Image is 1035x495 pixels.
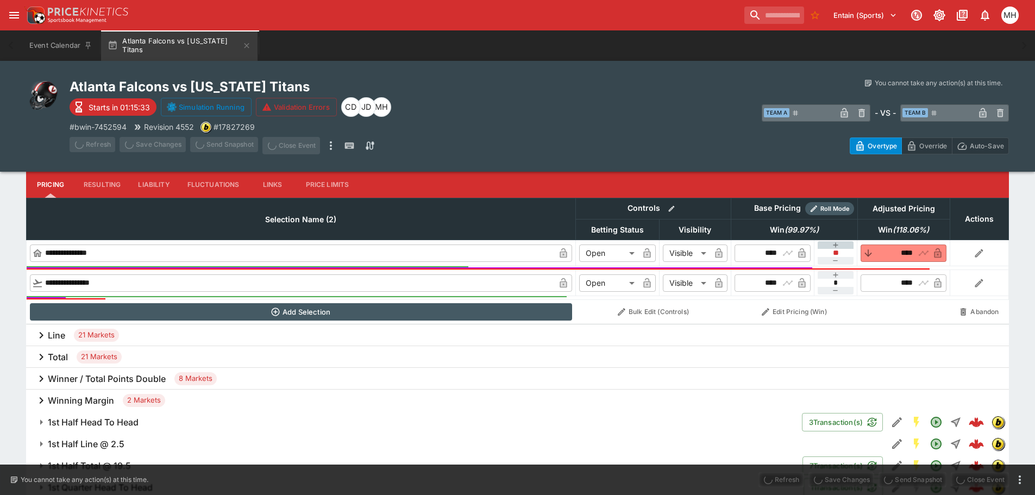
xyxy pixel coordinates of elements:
[952,5,972,25] button: Documentation
[902,108,928,117] span: Team B
[893,223,929,236] em: ( 118.06 %)
[664,202,679,216] button: Bulk edit
[950,198,1008,240] th: Actions
[579,245,638,262] div: Open
[579,223,656,236] span: Betting Status
[875,78,1002,88] p: You cannot take any action(s) at this time.
[744,7,804,24] input: search
[179,172,248,198] button: Fluctuations
[969,458,984,473] img: logo-cerberus--red.svg
[965,411,987,433] a: f72af167-8ae0-400f-84b8-6cc27e094ce6
[356,97,376,117] div: Josh Drayton
[969,436,984,452] div: 2d49e7c3-291f-41e7-abf3-7f78e8a55b8d
[816,204,854,214] span: Roll Mode
[30,303,573,321] button: Add Selection
[850,137,1009,154] div: Start From
[48,417,139,428] h6: 1st Half Head To Head
[887,456,907,475] button: Edit Detail
[992,416,1004,428] img: bwin
[827,7,904,24] button: Select Tenant
[579,303,727,321] button: Bulk Edit (Controls)
[75,172,129,198] button: Resulting
[750,202,805,215] div: Base Pricing
[48,438,124,450] h6: 1st Half Line @ 2.5
[48,330,65,341] h6: Line
[970,140,1004,152] p: Auto-Save
[805,202,854,215] div: Show/hide Price Roll mode configuration.
[123,395,165,406] span: 2 Markets
[663,245,710,262] div: Visible
[953,303,1005,321] button: Abandon
[579,274,638,292] div: Open
[907,5,926,25] button: Connected to PK
[26,433,887,455] button: 1st Half Line @ 2.5
[952,137,1009,154] button: Auto-Save
[324,137,337,154] button: more
[256,98,337,116] button: Validation Errors
[201,122,211,132] img: bwin.png
[866,223,941,236] span: Win(118.06%)
[663,274,710,292] div: Visible
[907,434,926,454] button: SGM Enabled
[297,172,358,198] button: Price Limits
[70,121,127,133] p: Copy To Clipboard
[969,415,984,430] div: f72af167-8ae0-400f-84b8-6cc27e094ce6
[802,456,883,475] button: 7Transaction(s)
[907,456,926,475] button: SGM Enabled
[200,122,211,133] div: bwin
[930,437,943,450] svg: Open
[802,413,883,431] button: 3Transaction(s)
[253,213,348,226] span: Selection Name (2)
[70,78,540,95] h2: Copy To Clipboard
[992,438,1004,450] img: bwin
[992,416,1005,429] div: bwin
[48,352,68,363] h6: Total
[48,373,166,385] h6: Winner / Total Points Double
[144,121,194,133] p: Revision 4552
[969,415,984,430] img: logo-cerberus--red.svg
[4,5,24,25] button: open drawer
[907,412,926,432] button: SGM Enabled
[887,434,907,454] button: Edit Detail
[969,458,984,473] div: 4e98c245-ee95-4c29-a7b2-afab82515653
[887,412,907,432] button: Edit Detail
[26,172,75,198] button: Pricing
[850,137,902,154] button: Overtype
[930,416,943,429] svg: Open
[969,436,984,452] img: logo-cerberus--red.svg
[26,455,802,477] button: 1st Half Total @ 19.5
[77,352,122,362] span: 21 Markets
[248,172,297,198] button: Links
[965,455,987,477] a: 4e98c245-ee95-4c29-a7b2-afab82515653
[926,434,946,454] button: Open
[975,5,995,25] button: Notifications
[341,97,361,117] div: Cameron Duffy
[930,459,943,472] svg: Open
[1001,7,1019,24] div: Michael Hutchinson
[21,475,148,485] p: You cannot take any action(s) at this time.
[868,140,897,152] p: Overtype
[174,373,217,384] span: 8 Markets
[214,121,255,133] p: Copy To Clipboard
[48,18,106,23] img: Sportsbook Management
[89,102,150,113] p: Starts in 01:15:33
[161,98,252,116] button: Simulation Running
[919,140,947,152] p: Override
[785,223,819,236] em: ( 99.97 %)
[734,303,854,321] button: Edit Pricing (Win)
[575,198,731,219] th: Controls
[1013,473,1026,486] button: more
[129,172,178,198] button: Liability
[901,137,952,154] button: Override
[875,107,896,118] h6: - VS -
[26,411,802,433] button: 1st Half Head To Head
[764,108,789,117] span: Team A
[24,4,46,26] img: PriceKinetics Logo
[806,7,824,24] button: No Bookmarks
[930,5,949,25] button: Toggle light/dark mode
[101,30,258,61] button: Atlanta Falcons vs [US_STATE] Titans
[992,460,1004,472] img: bwin
[48,8,128,16] img: PriceKinetics
[758,223,831,236] span: Win(99.97%)
[946,434,965,454] button: Straight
